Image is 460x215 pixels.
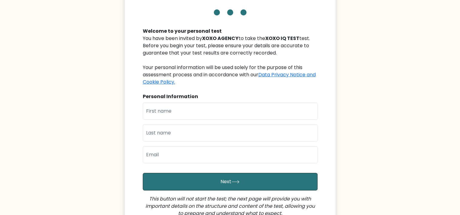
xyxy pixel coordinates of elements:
input: Last name [143,124,318,141]
input: Email [143,146,318,163]
a: Data Privacy Notice and Cookie Policy. [143,71,316,85]
div: You have been invited by to take the test. Before you begin your test, please ensure your details... [143,35,318,86]
input: First name [143,103,318,120]
div: Personal Information [143,93,318,100]
button: Next [143,173,318,190]
div: Welcome to your personal test [143,28,318,35]
b: XOXO IQ TEST [265,35,299,42]
b: XOXO AGENCY [202,35,239,42]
